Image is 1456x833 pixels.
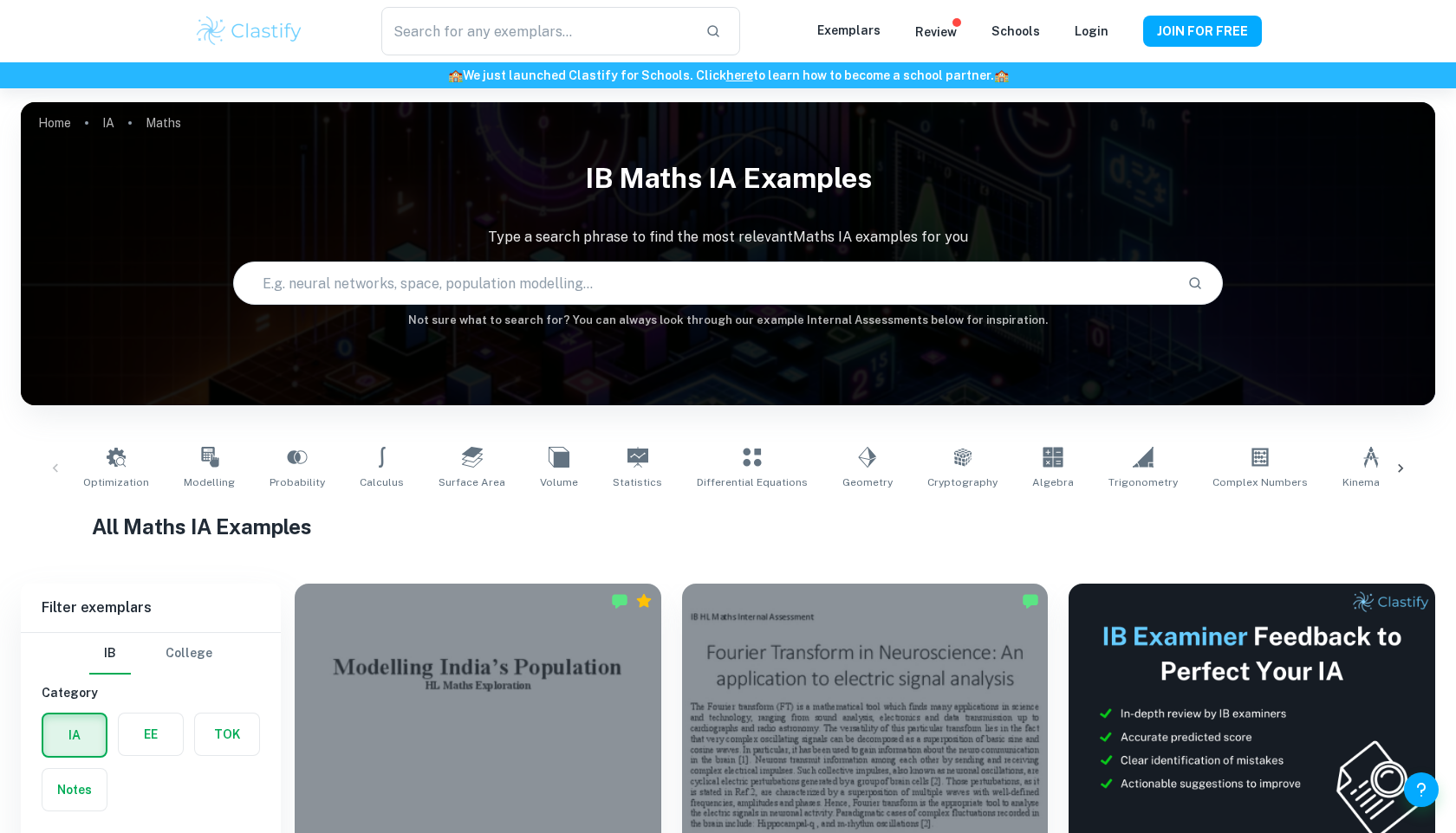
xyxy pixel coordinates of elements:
[1032,475,1074,490] span: Algebra
[184,475,235,490] span: Modelling
[21,227,1435,248] p: Type a search phrase to find the most relevant Maths IA examples for you
[119,714,183,755] button: EE
[89,633,212,675] div: Filter type choice
[234,259,1173,307] input: E.g. neural networks, space, population modelling...
[102,111,114,135] a: IA
[195,714,259,755] button: TOK
[927,475,998,490] span: Cryptography
[448,68,463,82] span: 🏫
[540,475,578,490] span: Volume
[270,475,325,490] span: Probability
[1342,475,1399,490] span: Kinematics
[1022,592,1039,610] img: Marked
[43,714,106,756] button: IA
[360,475,404,490] span: Calculus
[89,633,131,675] button: IB
[1143,16,1262,47] button: JOIN FOR FREE
[842,475,893,490] span: Geometry
[611,592,628,610] img: Marked
[697,475,808,490] span: Differential Equations
[439,475,505,490] span: Surface Area
[21,312,1435,329] h6: Not sure what to search for? You can always look through our example Internal Assessments below f...
[42,683,260,702] h6: Category
[994,68,1009,82] span: 🏫
[42,769,107,810] button: Notes
[92,511,1365,542] h1: All Maths IA Examples
[146,113,181,132] p: Maths
[1108,475,1178,490] span: Trigonometry
[83,475,149,490] span: Optimization
[1404,772,1439,807] button: Help and Feedback
[381,7,692,55] input: Search for any exemplars...
[991,24,1040,38] a: Schools
[817,21,881,40] p: Exemplars
[1180,268,1210,298] button: Search
[1212,475,1308,490] span: Complex Numbers
[166,633,212,675] button: College
[21,151,1435,206] h1: IB Maths IA examples
[915,23,957,42] p: Review
[38,111,71,135] a: Home
[613,475,662,490] span: Statistics
[21,584,281,632] h6: Filter exemplars
[726,68,753,82] a: here
[635,592,653,610] div: Premium
[1075,24,1108,38] a: Login
[3,66,1453,85] h6: We just launched Clastify for Schools. Click to learn how to become a school partner.
[194,14,304,48] img: Clastify logo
